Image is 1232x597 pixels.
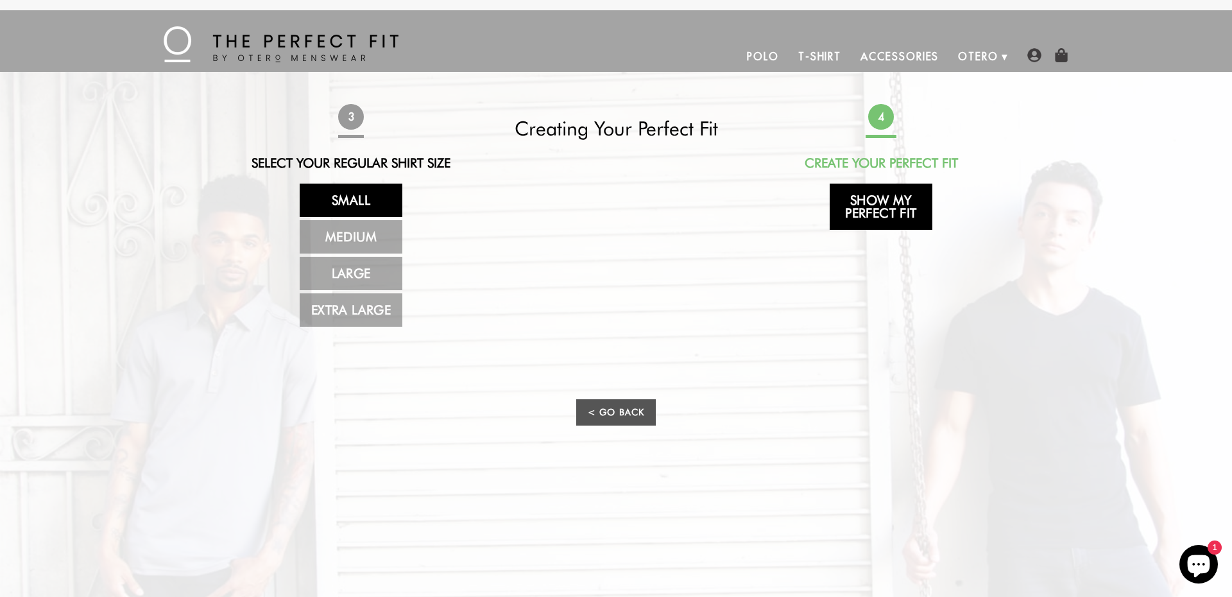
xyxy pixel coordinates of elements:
a: Medium [300,220,402,254]
a: Otero [948,41,1008,72]
img: shopping-bag-icon.png [1054,48,1068,62]
span: 4 [866,101,896,132]
h2: Creating Your Perfect Fit [502,117,730,140]
a: Large [300,257,402,290]
a: < Go Back [576,399,656,426]
a: T-Shirt [789,41,851,72]
img: The Perfect Fit - by Otero Menswear - Logo [164,26,398,62]
a: Extra Large [300,293,402,327]
inbox-online-store-chat: Shopify online store chat [1176,545,1222,587]
img: user-account-icon.png [1027,48,1041,62]
span: 3 [336,101,366,132]
a: Small [300,184,402,217]
h2: Select Your Regular Shirt Size [237,155,465,171]
a: Show My Perfect Fit [830,184,932,230]
h2: Create Your Perfect Fit [767,155,995,171]
a: Accessories [851,41,948,72]
a: Polo [737,41,789,72]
